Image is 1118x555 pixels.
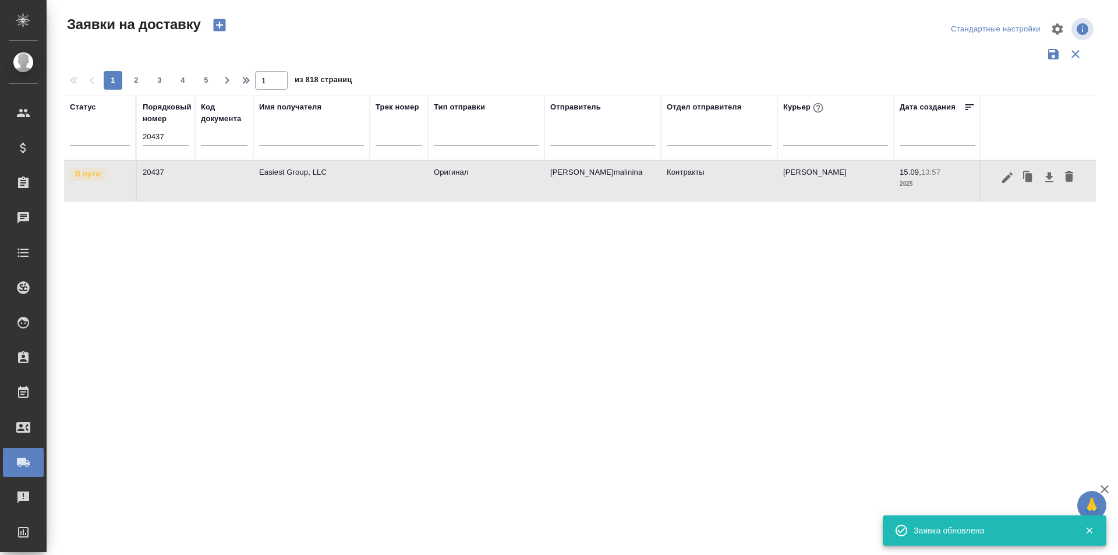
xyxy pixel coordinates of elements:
button: При выборе курьера статус заявки автоматически поменяется на «Принята» [811,100,826,115]
button: Закрыть [1077,525,1101,536]
span: 🙏 [1082,493,1102,518]
div: Статус [70,101,96,113]
button: 3 [150,71,169,90]
button: 4 [174,71,192,90]
p: 13:57 [921,168,940,176]
button: Создать [206,15,233,35]
td: 20437 [137,161,195,202]
div: Заявка принята в работу [67,167,130,182]
span: Настроить таблицу [1043,15,1071,43]
td: [PERSON_NAME] [777,161,894,202]
p: 2025 [900,178,975,190]
div: Тип отправки [434,101,485,113]
td: Контракты [661,161,777,202]
div: Заявка обновлена [914,525,1067,536]
div: split button [948,20,1043,38]
button: Редактировать [997,167,1017,189]
div: Трек номер [376,101,419,113]
button: 🙏 [1077,491,1106,520]
button: 5 [197,71,215,90]
div: Порядковый номер [143,101,192,125]
button: 2 [127,71,146,90]
span: 5 [197,75,215,86]
td: Оригинал [428,161,544,202]
p: В пути [75,168,100,180]
button: Клонировать [1017,167,1039,189]
span: Посмотреть информацию [1071,18,1096,40]
button: Удалить [1059,167,1079,189]
div: Курьер [783,100,826,115]
div: Отдел отправителя [667,101,741,113]
span: из 818 страниц [295,73,352,90]
td: Easiest Group, LLC​ [253,161,370,202]
td: [PERSON_NAME]malinina [544,161,661,202]
button: Сохранить фильтры [1042,43,1064,65]
span: 4 [174,75,192,86]
button: Сбросить фильтры [1064,43,1087,65]
div: Отправитель [550,101,601,113]
span: 3 [150,75,169,86]
div: Имя получателя [259,101,321,113]
span: Заявки на доставку [64,15,201,34]
div: Дата создания [900,101,956,113]
span: 2 [127,75,146,86]
div: Код документа [201,101,247,125]
p: 15.09, [900,168,921,176]
button: Скачать [1039,167,1059,189]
